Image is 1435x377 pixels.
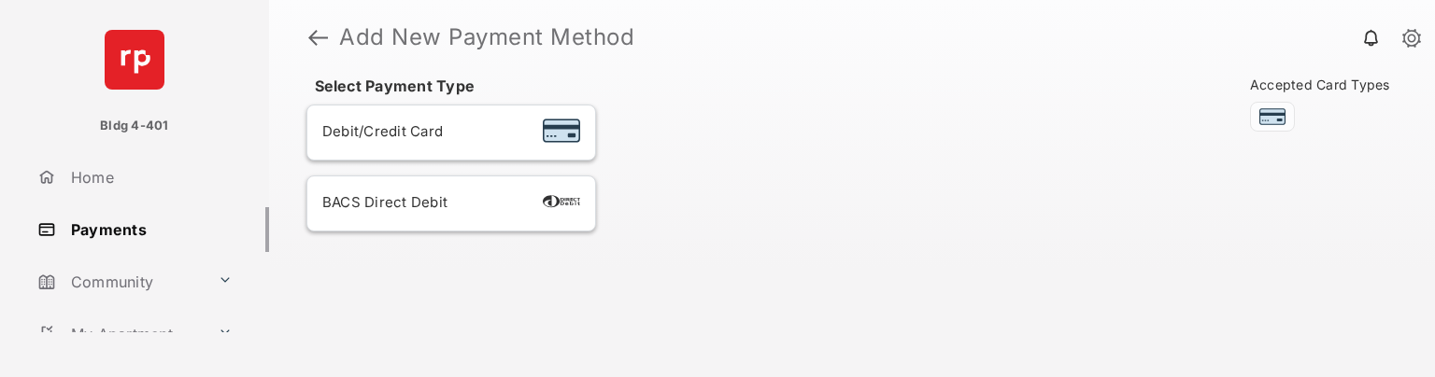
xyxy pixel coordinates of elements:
h4: Select Payment Type [306,77,1016,95]
a: My Apartment [30,312,210,356]
span: Debit/Credit Card [322,122,443,140]
p: Bldg 4-401 [100,117,168,135]
a: Home [30,155,269,200]
a: Community [30,259,210,304]
span: Accepted Card Types [1250,77,1398,92]
strong: Add New Payment Method [339,26,634,49]
img: svg+xml;base64,PHN2ZyB4bWxucz0iaHR0cDovL3d3dy53My5vcmcvMjAwMC9zdmciIHdpZHRoPSI2NCIgaGVpZ2h0PSI2NC... [105,30,164,90]
span: BACS Direct Debit [322,193,448,211]
a: Payments [30,207,269,252]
